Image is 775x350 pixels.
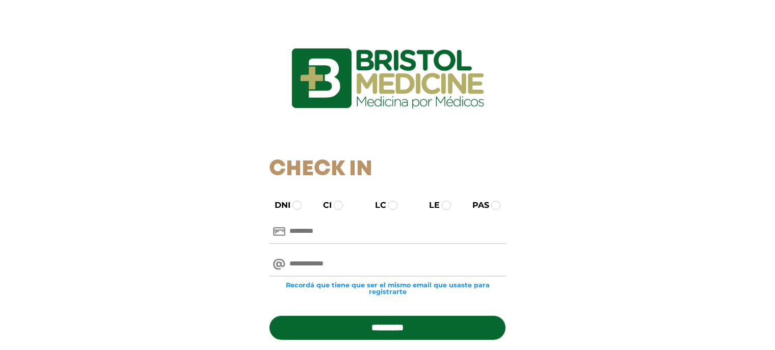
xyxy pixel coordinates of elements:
label: LC [366,199,386,211]
label: LE [420,199,440,211]
label: PAS [463,199,489,211]
label: DNI [265,199,290,211]
img: logo_ingresarbristol.jpg [250,12,525,145]
label: CI [314,199,332,211]
h1: Check In [269,157,506,182]
small: Recordá que tiene que ser el mismo email que usaste para registrarte [269,282,506,295]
